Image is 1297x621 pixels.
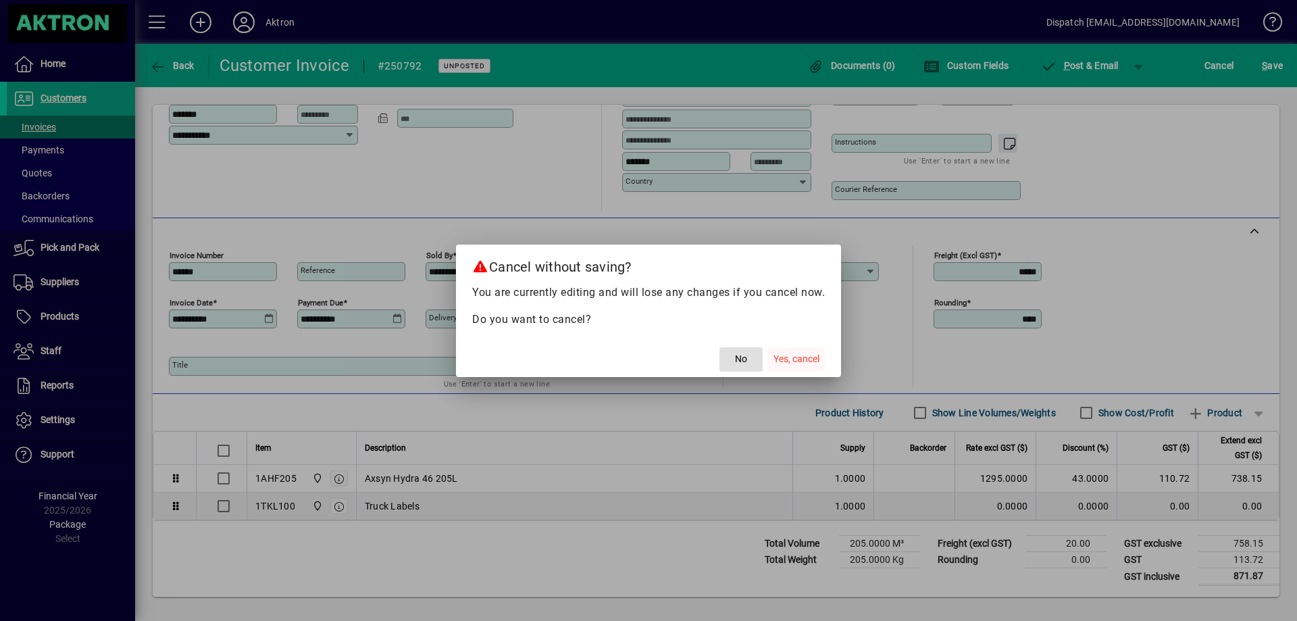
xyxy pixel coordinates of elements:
button: No [719,347,763,372]
span: Yes, cancel [773,352,819,366]
h2: Cancel without saving? [456,245,841,284]
button: Yes, cancel [768,347,825,372]
p: You are currently editing and will lose any changes if you cancel now. [472,284,825,301]
p: Do you want to cancel? [472,312,825,328]
span: No [735,352,747,366]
